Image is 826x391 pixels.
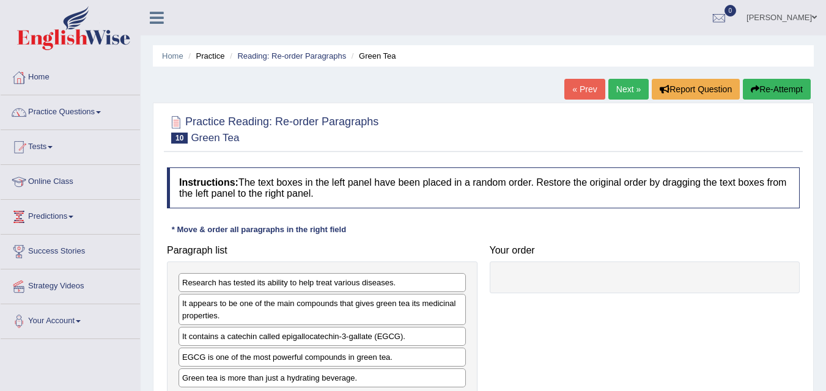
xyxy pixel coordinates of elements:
[179,348,466,367] div: EGCG is one of the most powerful compounds in green tea.
[179,177,238,188] b: Instructions:
[608,79,649,100] a: Next »
[171,133,188,144] span: 10
[348,50,396,62] li: Green Tea
[564,79,605,100] a: « Prev
[743,79,811,100] button: Re-Attempt
[1,130,140,161] a: Tests
[237,51,346,60] a: Reading: Re-order Paragraphs
[1,60,140,91] a: Home
[179,273,466,292] div: Research has tested its ability to help treat various diseases.
[167,113,378,144] h2: Practice Reading: Re-order Paragraphs
[179,294,466,324] div: It appears to be one of the main compounds that gives green tea its medicinal properties.
[1,165,140,195] a: Online Class
[167,245,478,256] h4: Paragraph list
[1,304,140,335] a: Your Account
[179,327,466,346] div: It contains a catechin called epigallocatechin-3-gallate (EGCG).
[1,200,140,230] a: Predictions
[1,269,140,300] a: Strategy Videos
[1,235,140,265] a: Success Stories
[1,95,140,126] a: Practice Questions
[191,132,239,144] small: Green Tea
[162,51,183,60] a: Home
[167,224,351,235] div: * Move & order all paragraphs in the right field
[490,245,800,256] h4: Your order
[167,167,800,208] h4: The text boxes in the left panel have been placed in a random order. Restore the original order b...
[725,5,737,16] span: 0
[652,79,740,100] button: Report Question
[185,50,224,62] li: Practice
[179,368,466,387] div: Green tea is more than just a hydrating beverage.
